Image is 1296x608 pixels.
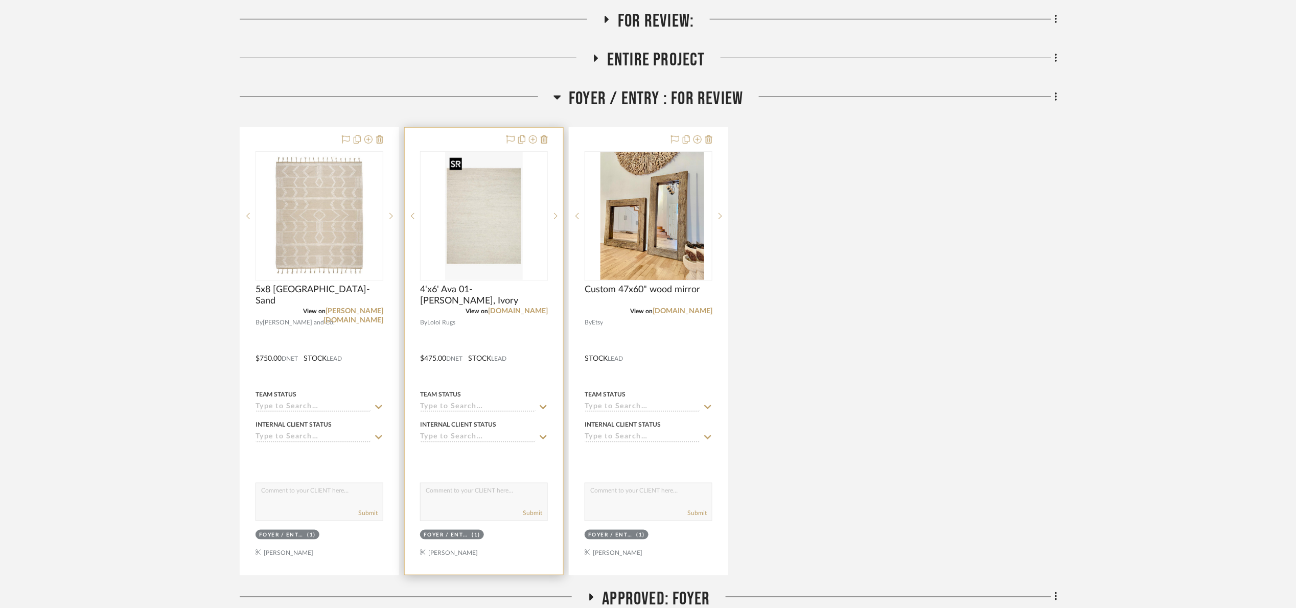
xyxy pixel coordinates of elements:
[256,420,332,429] div: Internal Client Status
[445,152,522,280] img: 4'x6' Ava 01- MH Dove, Ivory
[323,308,383,324] a: [PERSON_NAME][DOMAIN_NAME]
[420,403,536,412] input: Type to Search…
[308,531,316,539] div: (1)
[637,531,645,539] div: (1)
[600,152,697,280] img: Custom 47x60" wood mirror
[427,318,455,328] span: Loloi Rugs
[420,433,536,442] input: Type to Search…
[592,318,603,328] span: Etsy
[569,88,743,110] span: Foyer / Entry : For Review
[420,390,461,399] div: Team Status
[585,433,700,442] input: Type to Search…
[687,508,707,518] button: Submit
[618,10,694,32] span: For Review:
[420,284,548,307] span: 4'x6' Ava 01- [PERSON_NAME], Ivory
[303,308,326,314] span: View on
[585,420,661,429] div: Internal Client Status
[358,508,378,518] button: Submit
[488,308,548,315] a: [DOMAIN_NAME]
[653,308,712,315] a: [DOMAIN_NAME]
[421,152,547,280] div: 0
[257,153,382,279] img: 5x8 Malta- Sand
[256,403,371,412] input: Type to Search…
[588,531,634,539] div: Foyer / Entry : For Review
[256,433,371,442] input: Type to Search…
[256,318,263,328] span: By
[585,403,700,412] input: Type to Search…
[585,284,700,295] span: Custom 47x60" wood mirror
[256,390,296,399] div: Team Status
[259,531,305,539] div: Foyer / Entry : For Review
[630,308,653,314] span: View on
[263,318,335,328] span: [PERSON_NAME] and Co.
[466,308,488,314] span: View on
[523,508,542,518] button: Submit
[256,284,383,307] span: 5x8 [GEOGRAPHIC_DATA]- Sand
[607,49,705,71] span: Entire Project
[424,531,470,539] div: Foyer / Entry : For Review
[585,390,626,399] div: Team Status
[420,318,427,328] span: By
[472,531,481,539] div: (1)
[585,318,592,328] span: By
[420,420,496,429] div: Internal Client Status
